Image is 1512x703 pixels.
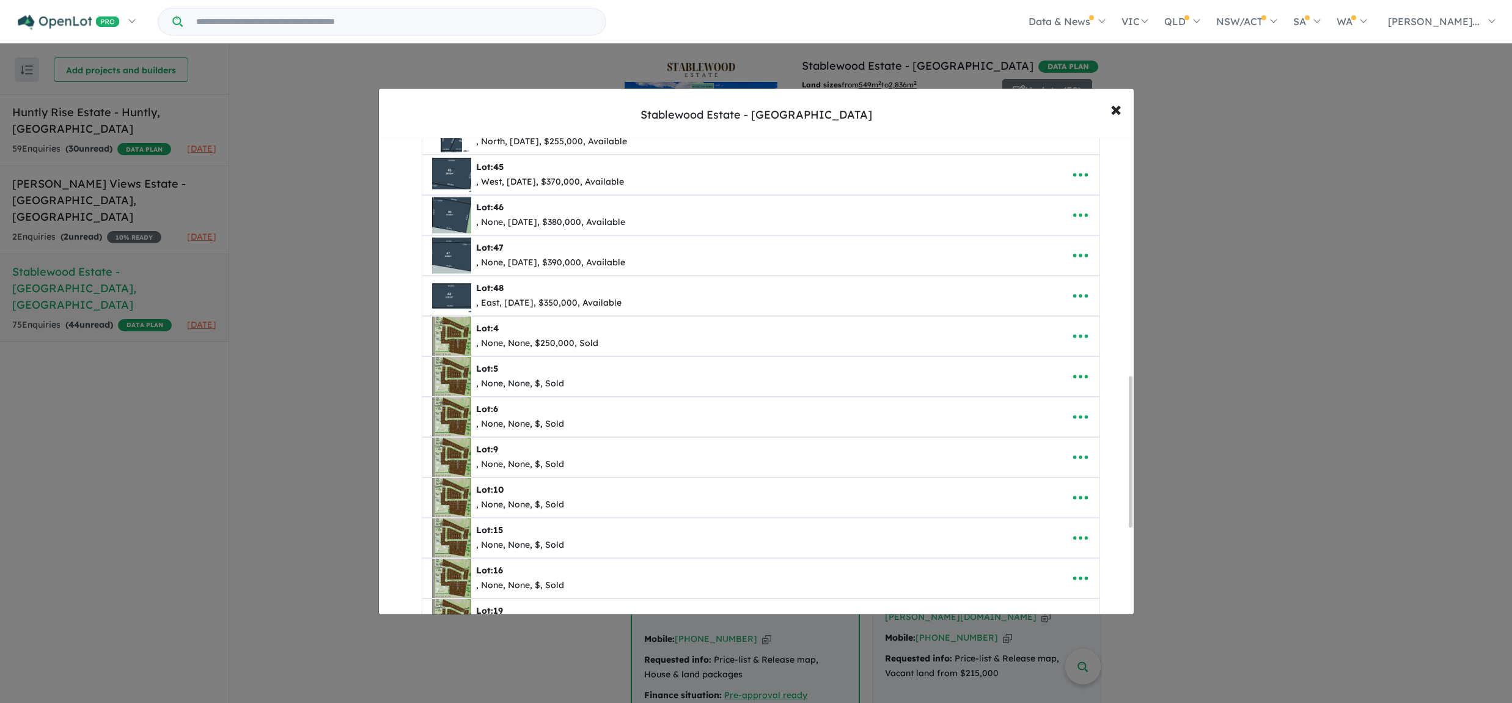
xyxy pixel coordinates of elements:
span: 47 [493,242,504,253]
b: Lot: [476,484,504,495]
div: , None, None, $, Sold [476,578,564,593]
span: 19 [493,605,503,616]
img: Stablewood%20Estate%20-%20Benalla%20%20-%20Lot%2045___1756255664.png [432,155,471,194]
div: , None, None, $, Sold [476,457,564,472]
img: Stablewood%20Estate%20-%20Benalla%20%20-%20Lot%2047___1756256051.png [432,236,471,275]
span: 4 [493,323,499,334]
span: 6 [493,403,498,414]
div: , West, [DATE], $370,000, Available [476,175,624,190]
span: 5 [493,363,498,374]
span: 15 [493,524,503,536]
img: Stablewood%20Estate%20-%20Benalla%20%20-%20Lot%209___1733099504.jpg [432,438,471,477]
b: Lot: [476,524,503,536]
span: 45 [493,161,504,172]
img: Stablewood%20Estate%20-%20Benalla%20%20-%20Lot%2019___1733099761.jpg [432,599,471,638]
input: Try estate name, suburb, builder or developer [185,9,603,35]
b: Lot: [476,323,499,334]
b: Lot: [476,565,503,576]
b: Lot: [476,363,498,374]
b: Lot: [476,242,504,253]
b: Lot: [476,202,504,213]
b: Lot: [476,161,504,172]
img: Stablewood%20Estate%20-%20Benalla%20%20-%20Lot%2016___1733099761.jpg [432,559,471,598]
span: 10 [493,484,504,495]
span: [PERSON_NAME]... [1388,15,1480,28]
div: , None, None, $, Sold [476,498,564,512]
img: Stablewood%20Estate%20-%20Benalla%20%20-%20Lot%2010___1733099504.jpg [432,478,471,517]
span: × [1110,95,1121,122]
img: Stablewood%20Estate%20-%20Benalla%20%20-%20Lot%205___1733098732.jpg [432,357,471,396]
span: 16 [493,565,503,576]
div: , None, None, $, Sold [476,417,564,432]
div: , None, None, $, Sold [476,377,564,391]
b: Lot: [476,444,498,455]
div: , None, None, $250,000, Sold [476,336,598,351]
img: Stablewood%20Estate%20-%20Benalla%20%20-%20Lot%2046___1756255901.png [432,196,471,235]
img: Stablewood%20Estate%20-%20Benalla%20%20-%20Lot%204___1732509960.png [432,317,471,356]
img: Stablewood%20Estate%20-%20Benalla%20%20-%20Lot%2015___1733099760.jpg [432,518,471,558]
div: Stablewood Estate - [GEOGRAPHIC_DATA] [640,107,872,123]
div: , None, [DATE], $380,000, Available [476,215,625,230]
span: 46 [493,202,504,213]
b: Lot: [476,605,503,616]
img: Stablewood%20Estate%20-%20Benalla%20%20-%20Lot%206___1733098732.jpg [432,397,471,436]
b: Lot: [476,403,498,414]
b: Lot: [476,282,504,293]
span: 48 [493,282,504,293]
div: , East, [DATE], $350,000, Available [476,296,622,311]
div: , North, [DATE], $255,000, Available [476,134,627,149]
img: Stablewood%20Estate%20-%20Benalla%20%20-%20Lot%2048___1756256259.png [432,276,471,315]
div: , None, None, $, Sold [476,538,564,553]
span: 9 [493,444,498,455]
img: Openlot PRO Logo White [18,15,120,30]
div: , None, [DATE], $390,000, Available [476,256,625,270]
